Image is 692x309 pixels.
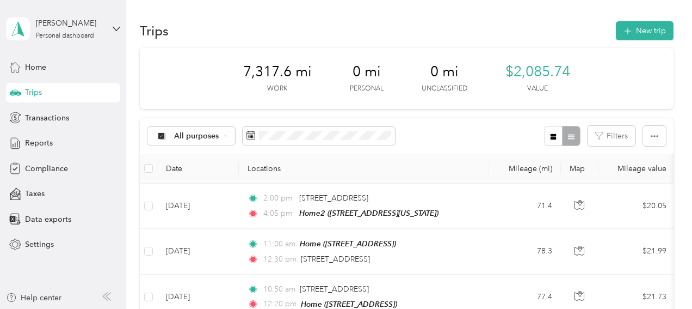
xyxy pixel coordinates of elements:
td: [DATE] [157,184,239,229]
span: All purposes [174,132,219,140]
span: Compliance [25,163,68,174]
th: Mileage (mi) [489,154,561,184]
span: Trips [25,87,42,98]
td: [DATE] [157,229,239,274]
span: Transactions [25,112,69,124]
h1: Trips [140,25,169,37]
span: [STREET_ADDRESS] [301,255,370,264]
span: Home2 ([STREET_ADDRESS][US_STATE]) [299,209,438,217]
button: Help center [6,292,61,304]
td: 78.3 [489,229,561,274]
button: New trip [616,21,674,40]
span: [STREET_ADDRESS] [300,284,369,294]
p: Value [527,84,548,94]
div: Personal dashboard [36,33,94,39]
span: Home ([STREET_ADDRESS]) [301,300,397,308]
span: Home [25,62,46,73]
span: 4:05 pm [263,208,294,220]
span: 0 mi [430,63,459,81]
td: $20.05 [599,184,675,229]
td: 71.4 [489,184,561,229]
th: Date [157,154,239,184]
th: Mileage value [599,154,675,184]
span: [STREET_ADDRESS] [299,193,368,203]
span: Reports [25,137,53,149]
span: Home ([STREET_ADDRESS]) [300,239,396,248]
p: Work [267,84,287,94]
th: Locations [239,154,489,184]
span: 11:00 am [263,238,295,250]
td: $21.99 [599,229,675,274]
button: Filters [588,126,635,146]
span: $2,085.74 [505,63,570,81]
p: Unclassified [422,84,467,94]
span: 12:30 pm [263,253,296,265]
span: Taxes [25,188,45,199]
span: 7,317.6 mi [243,63,312,81]
p: Personal [350,84,384,94]
span: 10:50 am [263,283,295,295]
iframe: Everlance-gr Chat Button Frame [631,248,692,309]
span: Data exports [25,214,71,225]
th: Map [561,154,599,184]
span: Settings [25,239,54,250]
span: 2:00 pm [263,192,294,204]
span: 0 mi [353,63,381,81]
div: [PERSON_NAME] [36,17,104,29]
